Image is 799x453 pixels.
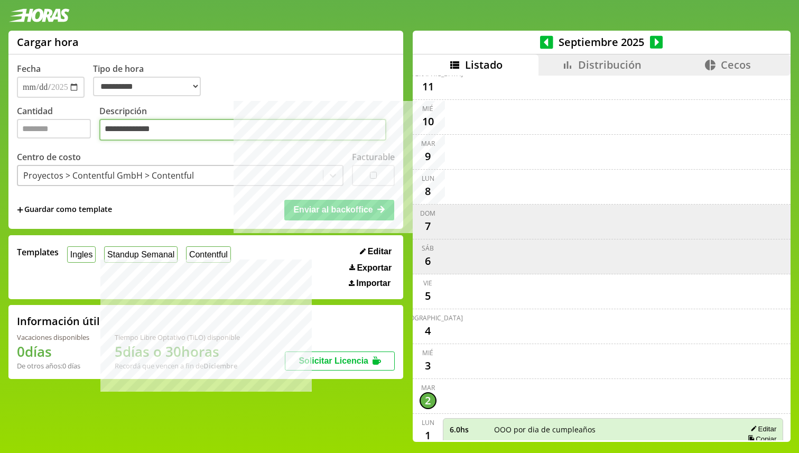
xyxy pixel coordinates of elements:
div: 1 [420,427,436,444]
h1: Cargar hora [17,35,79,49]
div: scrollable content [413,76,791,440]
label: Tipo de hora [93,63,209,98]
span: 6.0 hs [450,424,487,434]
div: [DEMOGRAPHIC_DATA] [393,313,463,322]
label: Fecha [17,63,41,75]
button: Solicitar Licencia [285,352,395,371]
span: Cecos [721,58,751,72]
span: Distribución [578,58,642,72]
div: sáb [422,244,434,253]
button: Standup Semanal [104,246,178,263]
button: Exportar [346,263,395,273]
label: Cantidad [17,105,99,144]
span: Templates [17,246,59,258]
button: Editar [357,246,395,257]
button: Ingles [67,246,96,263]
div: lun [422,174,434,183]
div: De otros años: 0 días [17,361,89,371]
div: dom [420,209,435,218]
label: Centro de costo [17,151,81,163]
div: 6 [420,253,436,270]
div: 10 [420,113,436,130]
span: + [17,204,23,216]
input: Cantidad [17,119,91,138]
div: 8 [420,183,436,200]
div: mar [421,383,435,392]
span: Editar [368,247,392,256]
div: Tiempo Libre Optativo (TiLO) disponible [115,332,240,342]
div: 7 [420,218,436,235]
div: 9 [420,148,436,165]
span: Enviar al backoffice [293,205,373,214]
div: 11 [420,78,436,95]
h2: Información útil [17,314,100,328]
div: vie [423,279,432,288]
div: mié [422,348,433,357]
textarea: Descripción [99,119,386,141]
b: Diciembre [203,361,237,371]
button: Copiar [745,434,776,443]
select: Tipo de hora [93,77,201,96]
span: Solicitar Licencia [299,356,368,365]
label: Descripción [99,105,395,144]
span: Septiembre 2025 [553,35,650,49]
span: Listado [465,58,503,72]
span: Importar [356,279,391,288]
button: Enviar al backoffice [284,200,394,220]
span: +Guardar como template [17,204,112,216]
div: 2 [420,392,436,409]
div: Recordá que vencen a fin de [115,361,240,371]
div: mar [421,139,435,148]
img: logotipo [8,8,70,22]
div: 4 [420,322,436,339]
label: Facturable [352,151,395,163]
div: Vacaciones disponibles [17,332,89,342]
div: 5 [420,288,436,304]
button: Contentful [186,246,231,263]
div: Proyectos > Contentful GmbH > Contentful [23,170,194,181]
div: mié [422,104,433,113]
h1: 0 días [17,342,89,361]
h1: 5 días o 30 horas [115,342,240,361]
span: OOO por dia de cumpleaños [494,424,732,434]
div: lun [422,418,434,427]
button: Editar [747,424,776,433]
span: Exportar [357,263,392,273]
div: 3 [420,357,436,374]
